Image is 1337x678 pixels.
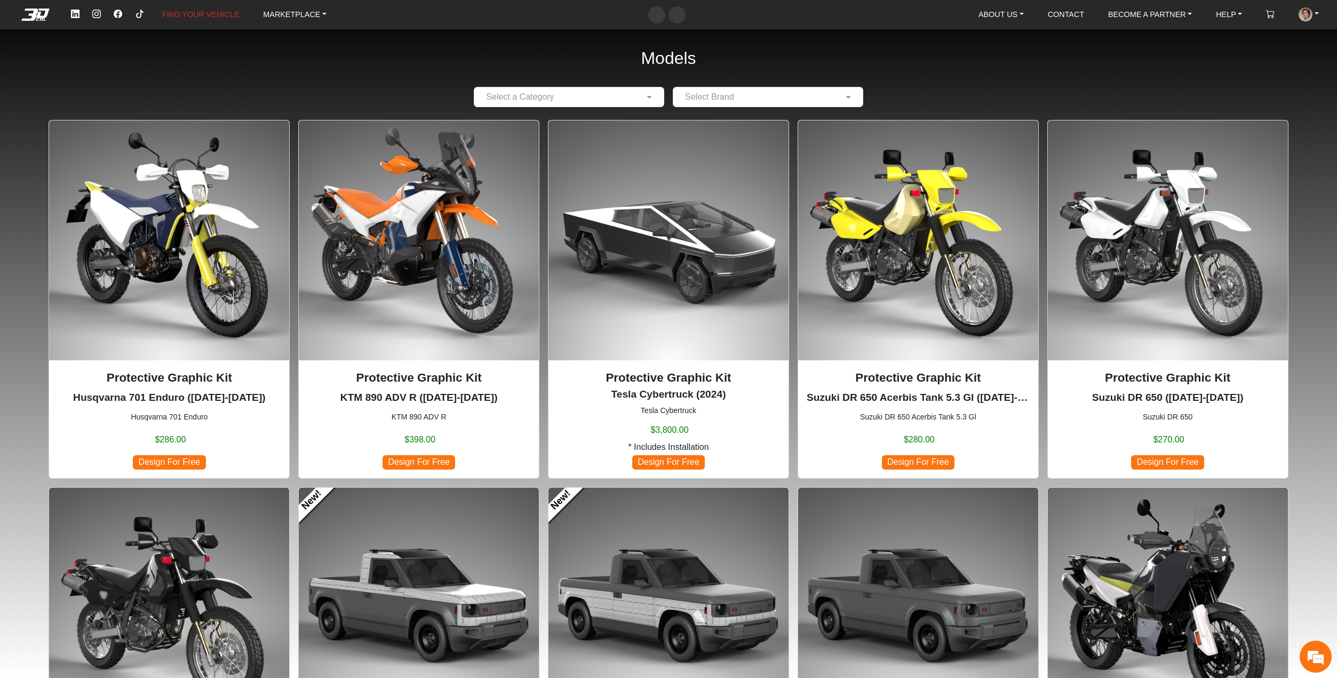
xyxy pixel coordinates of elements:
div: Chat with us now [71,56,195,70]
div: Navigation go back [12,55,28,71]
span: $3,800.00 [650,424,688,437]
small: Suzuki DR 650 Acerbis Tank 5.3 Gl [807,411,1030,423]
div: Husqvarna 701 Enduro [49,120,290,479]
span: $286.00 [155,433,186,446]
span: * Includes Installation [628,441,709,454]
p: Husqvarna 701 Enduro (2016-2024) [58,390,281,406]
small: Tesla Cybertruck [557,405,780,416]
a: CONTACT [1044,5,1088,23]
img: 890 ADV R null2023-2025 [299,120,539,360]
div: Minimize live chat window [175,5,201,31]
textarea: Type your message and hit 'Enter' [5,278,203,315]
a: New! [290,479,333,522]
span: $270.00 [1153,433,1184,446]
p: Protective Graphic Kit [557,369,780,387]
span: Conversation [5,334,71,341]
a: New! [540,479,583,522]
a: MARKETPLACE [259,5,331,23]
div: Tesla Cybertruck [548,120,789,479]
p: KTM 890 ADV R (2023-2025) [307,390,530,406]
p: Suzuki DR 650 (1996-2024) [1056,390,1279,406]
p: Protective Graphic Kit [58,369,281,387]
div: Suzuki DR 650 Acerbis Tank 5.3 Gl [798,120,1039,479]
span: We're online! [62,125,147,227]
div: Suzuki DR 650 [1047,120,1288,479]
span: $398.00 [404,433,435,446]
p: Protective Graphic Kit [1056,369,1279,387]
span: Design For Free [133,455,205,470]
p: Suzuki DR 650 Acerbis Tank 5.3 Gl (1996-2024) [807,390,1030,406]
div: Articles [137,315,203,348]
a: BECOME A PARTNER [1104,5,1196,23]
a: ABOUT US [974,5,1028,23]
span: Design For Free [882,455,954,470]
p: Protective Graphic Kit [807,369,1030,387]
a: FIND YOUR VEHICLE [158,5,243,23]
small: KTM 890 ADV R [307,411,530,423]
div: KTM 890 ADV R [298,120,539,479]
a: HELP [1212,5,1246,23]
p: Tesla Cybertruck (2024) [557,387,780,402]
small: Husqvarna 701 Enduro [58,411,281,423]
img: DR 6501996-2024 [1048,120,1288,360]
div: FAQs [71,315,138,348]
h2: Models [641,34,696,83]
img: DR 650Acerbis Tank 5.3 Gl1996-2024 [798,120,1038,360]
img: 701 Enduronull2016-2024 [49,120,289,360]
img: Cybertrucknull2024 [548,120,789,360]
span: Design For Free [632,455,705,470]
span: Design For Free [383,455,455,470]
small: Suzuki DR 650 [1056,411,1279,423]
span: Design For Free [1131,455,1204,470]
p: Protective Graphic Kit [307,369,530,387]
span: $280.00 [904,433,935,446]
